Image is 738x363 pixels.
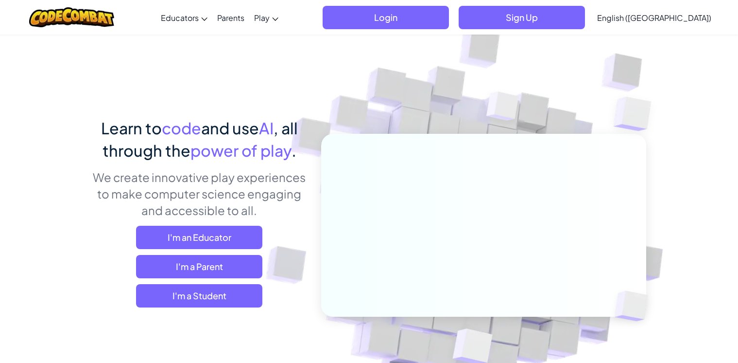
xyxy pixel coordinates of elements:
span: Learn to [101,118,162,138]
span: code [162,118,201,138]
span: Play [254,13,270,23]
a: I'm an Educator [136,226,262,249]
span: . [292,141,296,160]
a: Parents [212,4,249,31]
button: Sign Up [459,6,585,29]
a: Play [249,4,283,31]
a: I'm a Parent [136,255,262,278]
span: Educators [161,13,199,23]
img: Overlap cubes [594,73,678,155]
span: AI [259,118,274,138]
button: Login [323,6,449,29]
img: Overlap cubes [468,73,538,145]
span: power of play [190,141,292,160]
span: and use [201,118,259,138]
button: I'm a Student [136,284,262,308]
img: Overlap cubes [598,271,671,342]
img: CodeCombat logo [29,7,114,27]
a: English ([GEOGRAPHIC_DATA]) [592,4,716,31]
span: English ([GEOGRAPHIC_DATA]) [597,13,711,23]
p: We create innovative play experiences to make computer science engaging and accessible to all. [92,169,307,218]
a: Educators [156,4,212,31]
